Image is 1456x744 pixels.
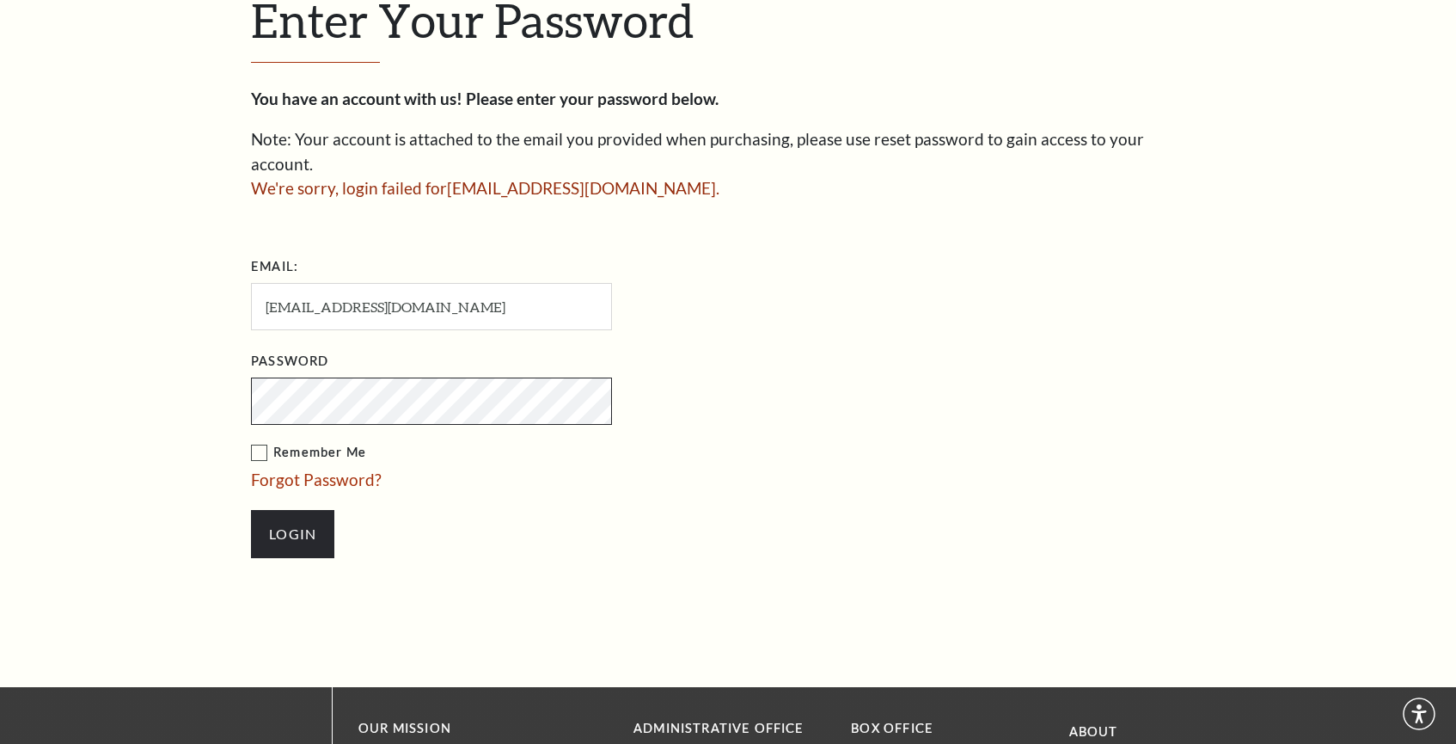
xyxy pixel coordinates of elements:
[251,470,382,489] a: Forgot Password?
[358,718,573,740] p: OUR MISSION
[251,256,298,278] label: Email:
[251,89,462,108] strong: You have an account with us!
[251,442,784,464] label: Remember Me
[466,89,719,108] strong: Please enter your password below.
[633,718,825,740] p: Administrative Office
[251,283,612,330] input: Required
[851,718,1043,740] p: BOX OFFICE
[251,127,1205,176] p: Note: Your account is attached to the email you provided when purchasing, please use reset passwo...
[251,510,334,558] input: Login
[1069,724,1118,739] a: About
[251,178,719,198] span: We're sorry, login failed for [EMAIL_ADDRESS][DOMAIN_NAME] .
[251,351,328,372] label: Password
